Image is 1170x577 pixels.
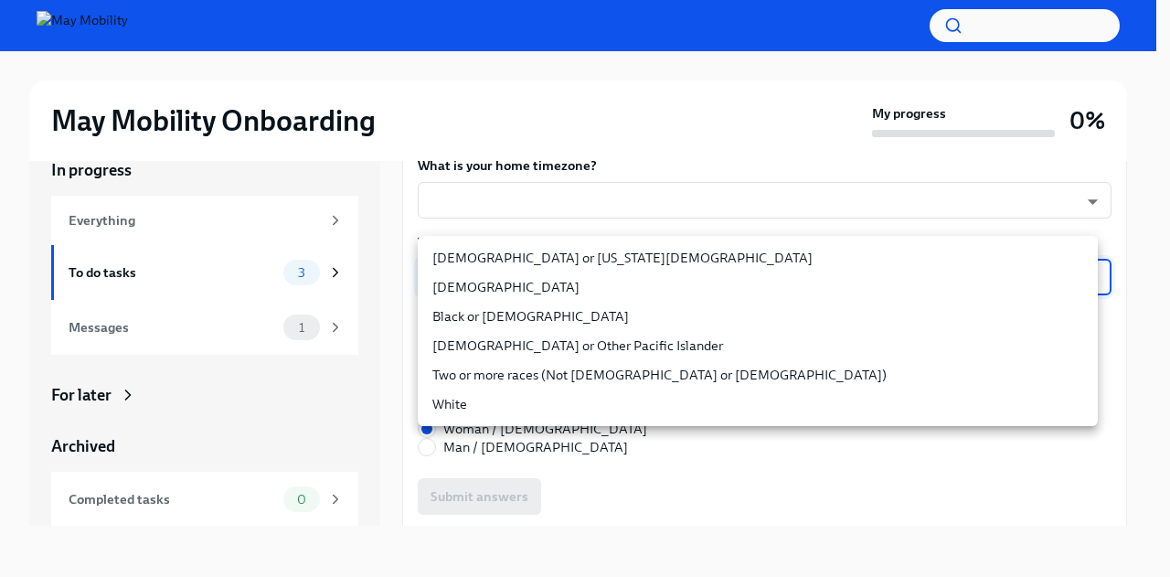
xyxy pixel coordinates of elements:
li: [DEMOGRAPHIC_DATA] or Other Pacific Islander [418,331,1098,360]
li: [DEMOGRAPHIC_DATA] or [US_STATE][DEMOGRAPHIC_DATA] [418,243,1098,272]
li: [DEMOGRAPHIC_DATA] [418,272,1098,302]
li: White [418,390,1098,419]
li: Two or more races (Not [DEMOGRAPHIC_DATA] or [DEMOGRAPHIC_DATA]) [418,360,1098,390]
li: Black or [DEMOGRAPHIC_DATA] [418,302,1098,331]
